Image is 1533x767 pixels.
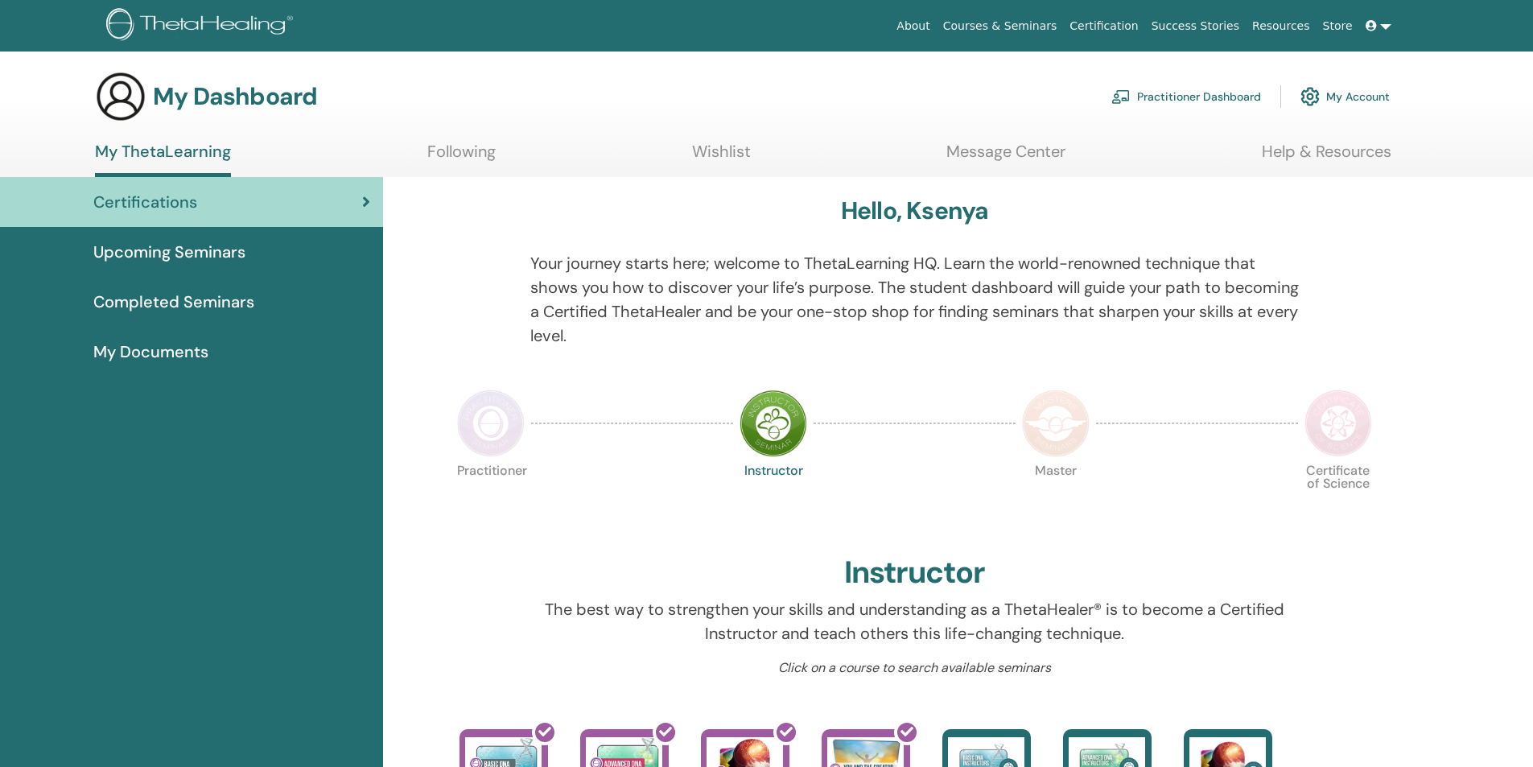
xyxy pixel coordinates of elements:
[841,196,989,225] h3: Hello, Ksenya
[93,190,197,214] span: Certifications
[1300,83,1320,110] img: cog.svg
[1304,464,1372,532] p: Certificate of Science
[1317,11,1359,41] a: Store
[740,464,807,532] p: Instructor
[1111,79,1261,114] a: Practitioner Dashboard
[1022,464,1090,532] p: Master
[106,8,299,44] img: logo.png
[946,142,1065,173] a: Message Center
[937,11,1064,41] a: Courses & Seminars
[1145,11,1246,41] a: Success Stories
[93,340,208,364] span: My Documents
[93,240,245,264] span: Upcoming Seminars
[1022,390,1090,457] img: Master
[740,390,807,457] img: Instructor
[890,11,936,41] a: About
[1300,79,1390,114] a: My Account
[93,290,254,314] span: Completed Seminars
[1262,142,1391,173] a: Help & Resources
[95,142,231,177] a: My ThetaLearning
[1111,89,1131,104] img: chalkboard-teacher.svg
[427,142,496,173] a: Following
[153,82,317,111] h3: My Dashboard
[530,251,1299,348] p: Your journey starts here; welcome to ThetaLearning HQ. Learn the world-renowned technique that sh...
[95,71,146,122] img: generic-user-icon.jpg
[457,390,525,457] img: Practitioner
[1304,390,1372,457] img: Certificate of Science
[457,464,525,532] p: Practitioner
[530,658,1299,678] p: Click on a course to search available seminars
[1063,11,1144,41] a: Certification
[692,142,751,173] a: Wishlist
[844,555,985,592] h2: Instructor
[1246,11,1317,41] a: Resources
[530,597,1299,645] p: The best way to strengthen your skills and understanding as a ThetaHealer® is to become a Certifi...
